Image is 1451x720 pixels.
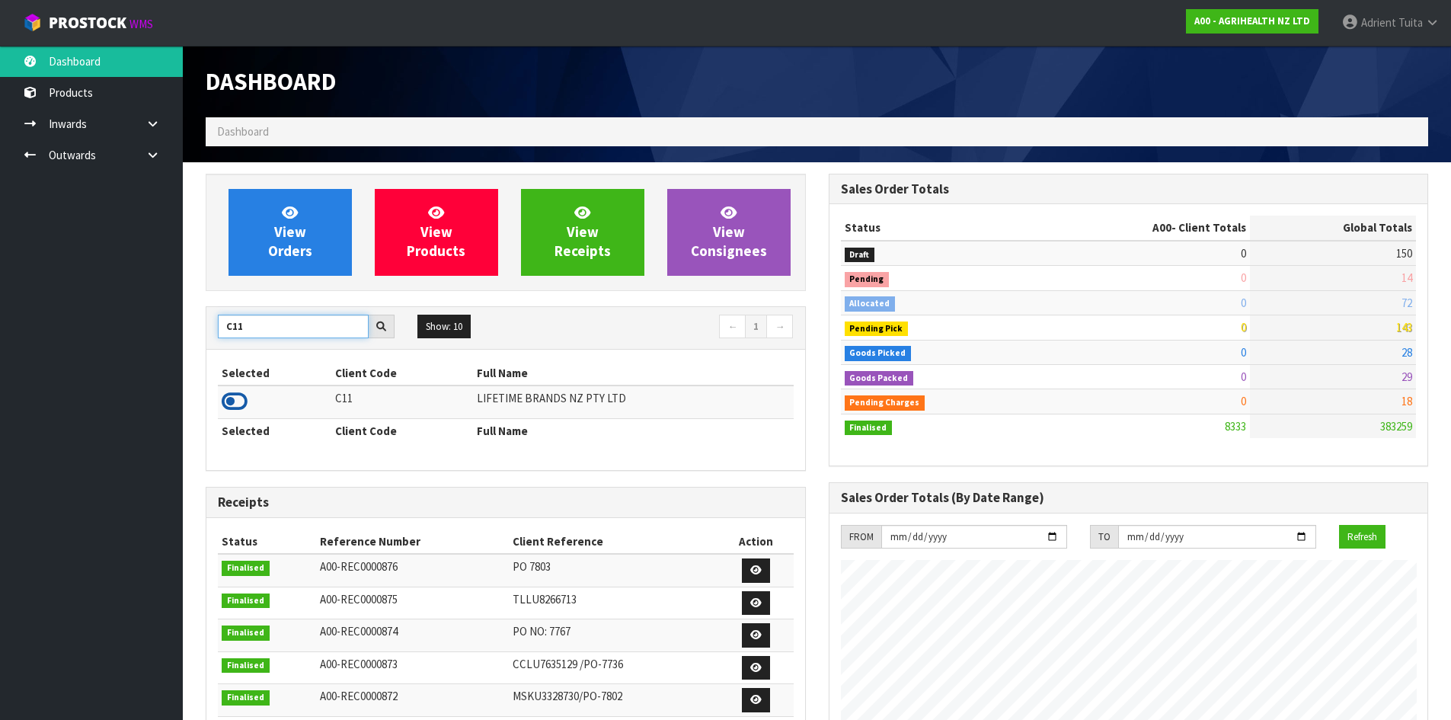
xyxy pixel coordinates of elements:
[375,189,498,276] a: ViewProducts
[845,346,912,361] span: Goods Picked
[555,203,611,261] span: View Receipts
[217,124,269,139] span: Dashboard
[513,592,577,606] span: TLLU8266713
[1250,216,1416,240] th: Global Totals
[766,315,793,339] a: →
[218,315,369,338] input: Search clients
[473,418,794,443] th: Full Name
[1241,394,1246,408] span: 0
[417,315,471,339] button: Show: 10
[320,592,398,606] span: A00-REC0000875
[222,658,270,674] span: Finalised
[1401,370,1412,384] span: 29
[1194,14,1310,27] strong: A00 - AGRIHEALTH NZ LTD
[719,530,794,554] th: Action
[49,13,126,33] span: ProStock
[845,421,893,436] span: Finalised
[745,315,767,339] a: 1
[1401,345,1412,360] span: 28
[23,13,42,32] img: cube-alt.png
[1398,15,1423,30] span: Tuita
[845,296,896,312] span: Allocated
[1186,9,1318,34] a: A00 - AGRIHEALTH NZ LTD
[222,561,270,576] span: Finalised
[331,386,473,418] td: C11
[513,689,622,703] span: MSKU3328730/PO-7802
[1401,296,1412,310] span: 72
[1090,525,1118,549] div: TO
[513,624,570,638] span: PO NO: 7767
[719,315,746,339] a: ←
[268,203,312,261] span: View Orders
[509,530,719,554] th: Client Reference
[1361,15,1396,30] span: Adrient
[1241,246,1246,261] span: 0
[218,495,794,510] h3: Receipts
[841,182,1417,197] h3: Sales Order Totals
[1241,345,1246,360] span: 0
[206,66,336,97] span: Dashboard
[841,216,1031,240] th: Status
[320,657,398,671] span: A00-REC0000873
[1241,370,1246,384] span: 0
[1241,270,1246,285] span: 0
[222,690,270,706] span: Finalised
[473,361,794,386] th: Full Name
[521,189,644,276] a: ViewReceipts
[331,361,473,386] th: Client Code
[218,530,316,554] th: Status
[1380,419,1412,434] span: 383259
[1339,525,1385,549] button: Refresh
[320,689,398,703] span: A00-REC0000872
[316,530,509,554] th: Reference Number
[331,418,473,443] th: Client Code
[222,626,270,641] span: Finalised
[513,657,623,671] span: CCLU7635129 /PO-7736
[473,386,794,418] td: LIFETIME BRANDS NZ PTY LTD
[1396,246,1412,261] span: 150
[845,272,890,287] span: Pending
[691,203,767,261] span: View Consignees
[1241,320,1246,334] span: 0
[517,315,794,341] nav: Page navigation
[841,525,881,549] div: FROM
[229,189,352,276] a: ViewOrders
[1241,296,1246,310] span: 0
[129,17,153,31] small: WMS
[1152,220,1171,235] span: A00
[845,248,875,263] span: Draft
[407,203,465,261] span: View Products
[667,189,791,276] a: ViewConsignees
[222,594,270,609] span: Finalised
[320,559,398,574] span: A00-REC0000876
[845,371,914,386] span: Goods Packed
[218,361,331,386] th: Selected
[1401,270,1412,285] span: 14
[1396,320,1412,334] span: 143
[1031,216,1250,240] th: - Client Totals
[320,624,398,638] span: A00-REC0000874
[845,395,925,411] span: Pending Charges
[845,322,909,337] span: Pending Pick
[841,491,1417,505] h3: Sales Order Totals (By Date Range)
[1225,419,1246,434] span: 8333
[1401,394,1412,408] span: 18
[513,559,551,574] span: PO 7803
[218,418,331,443] th: Selected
